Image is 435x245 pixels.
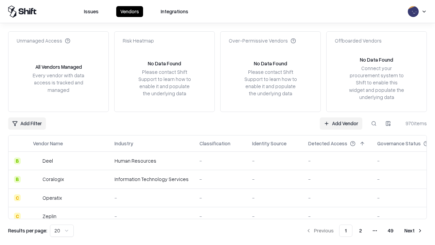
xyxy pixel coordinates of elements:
[308,213,366,220] div: -
[335,37,382,44] div: Offboarded Vendors
[157,6,192,17] button: Integrations
[115,213,189,220] div: -
[252,176,297,183] div: -
[8,117,46,130] button: Add Filter
[115,194,189,201] div: -
[308,157,366,164] div: -
[33,213,40,219] img: Zeplin
[80,6,103,17] button: Issues
[382,225,399,237] button: 49
[42,176,64,183] div: Coralogix
[42,194,62,201] div: Operatix
[33,176,40,183] img: Coralogix
[33,140,63,147] div: Vendor Name
[33,194,40,201] img: Operatix
[14,176,21,183] div: B
[199,176,241,183] div: -
[199,194,241,201] div: -
[308,194,366,201] div: -
[252,157,297,164] div: -
[229,37,296,44] div: Over-Permissive Vendors
[400,225,427,237] button: Next
[320,117,362,130] a: Add Vendor
[360,56,393,63] div: No Data Found
[199,140,230,147] div: Classification
[116,6,143,17] button: Vendors
[308,140,347,147] div: Detected Access
[354,225,367,237] button: 2
[242,68,299,97] div: Please contact Shift Support to learn how to enable it and populate the underlying data
[115,157,189,164] div: Human Resources
[123,37,154,44] div: Risk Heatmap
[136,68,193,97] div: Please contact Shift Support to learn how to enable it and populate the underlying data
[252,140,286,147] div: Identity Source
[148,60,181,67] div: No Data Found
[8,227,47,234] p: Results per page:
[115,176,189,183] div: Information Technology Services
[14,213,21,219] div: C
[377,140,421,147] div: Governance Status
[30,72,87,93] div: Every vendor with data access is tracked and managed
[199,213,241,220] div: -
[14,194,21,201] div: C
[252,213,297,220] div: -
[302,225,427,237] nav: pagination
[14,158,21,164] div: B
[115,140,133,147] div: Industry
[252,194,297,201] div: -
[33,158,40,164] img: Deel
[348,65,405,101] div: Connect your procurement system to Shift to enable this widget and populate the underlying data
[199,157,241,164] div: -
[42,157,53,164] div: Deel
[254,60,287,67] div: No Data Found
[339,225,352,237] button: 1
[35,63,82,70] div: All Vendors Managed
[400,120,427,127] div: 970 items
[42,213,56,220] div: Zeplin
[308,176,366,183] div: -
[17,37,70,44] div: Unmanaged Access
